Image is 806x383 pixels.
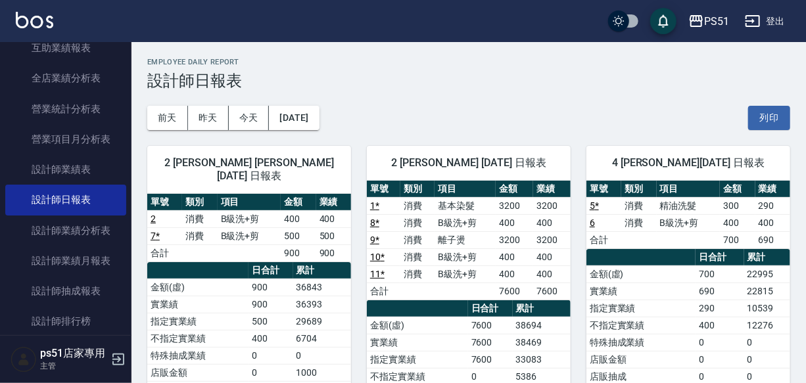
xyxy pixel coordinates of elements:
td: 500 [316,227,351,244]
button: PS51 [683,8,734,35]
h2: Employee Daily Report [147,58,790,66]
td: 消費 [400,231,434,248]
td: 7600 [468,317,513,334]
td: 實業績 [367,334,468,351]
td: 0 [744,351,790,368]
td: 290 [755,197,790,214]
td: B級洗+剪 [218,227,281,244]
td: B級洗+剪 [435,248,496,265]
td: 合計 [367,282,400,300]
td: 實業績 [147,296,249,313]
th: 項目 [218,194,281,211]
td: 900 [249,279,293,296]
td: 店販金額 [147,364,249,381]
button: 登出 [740,9,790,34]
td: 700 [696,265,744,282]
button: 列印 [748,106,790,130]
td: 店販金額 [586,351,696,368]
a: 全店業績分析表 [5,63,126,93]
td: 400 [533,214,571,231]
td: 400 [249,330,293,347]
td: 400 [533,265,571,282]
img: Logo [16,12,53,28]
td: 特殊抽成業績 [586,334,696,351]
th: 累計 [744,249,790,266]
td: B級洗+剪 [435,265,496,282]
table: a dense table [586,181,790,249]
td: 指定實業績 [586,300,696,317]
td: 消費 [400,197,434,214]
td: 36843 [293,279,351,296]
td: 400 [720,214,755,231]
td: 消費 [400,214,434,231]
td: B級洗+剪 [435,214,496,231]
th: 金額 [281,194,316,211]
a: 設計師日報表 [5,185,126,215]
td: 基本染髮 [435,197,496,214]
th: 類別 [621,181,656,198]
td: 3200 [496,231,533,248]
td: 400 [533,248,571,265]
td: 合計 [586,231,621,248]
th: 業績 [533,181,571,198]
p: 主管 [40,360,107,372]
th: 項目 [657,181,721,198]
td: 500 [281,227,316,244]
td: 不指定實業績 [586,317,696,334]
button: 昨天 [188,106,229,130]
td: B級洗+剪 [657,214,721,231]
td: 12276 [744,317,790,334]
td: 金額(虛) [147,279,249,296]
td: 38469 [513,334,571,351]
a: 互助業績報表 [5,33,126,63]
td: 400 [496,265,533,282]
a: 2 [151,214,156,224]
th: 金額 [720,181,755,198]
table: a dense table [367,181,571,300]
td: 10539 [744,300,790,317]
button: [DATE] [269,106,319,130]
th: 累計 [293,262,351,279]
td: 精油洗髮 [657,197,721,214]
td: 7600 [468,351,513,368]
td: 400 [281,210,316,227]
td: 消費 [400,265,434,282]
td: 22815 [744,282,790,300]
td: 400 [496,248,533,265]
td: 特殊抽成業績 [147,347,249,364]
td: 消費 [400,248,434,265]
td: 6704 [293,330,351,347]
td: 900 [281,244,316,261]
a: 設計師業績分析表 [5,215,126,246]
td: 900 [249,296,293,313]
td: 消費 [182,227,217,244]
td: 400 [755,214,790,231]
td: 400 [696,317,744,334]
td: 金額(虛) [367,317,468,334]
h5: ps51店家專用 [40,347,107,360]
th: 類別 [182,194,217,211]
td: 3200 [533,197,571,214]
th: 業績 [755,181,790,198]
span: 2 [PERSON_NAME] [PERSON_NAME][DATE] 日報表 [163,156,335,183]
td: 不指定實業績 [147,330,249,347]
td: 0 [744,334,790,351]
td: 0 [249,364,293,381]
td: 290 [696,300,744,317]
td: 實業績 [586,282,696,300]
td: 合計 [147,244,182,261]
td: 1000 [293,364,351,381]
th: 業績 [316,194,351,211]
span: 2 [PERSON_NAME] [DATE] 日報表 [383,156,555,169]
td: 7600 [496,282,533,300]
td: 0 [696,351,744,368]
th: 日合計 [249,262,293,279]
td: 690 [696,282,744,300]
button: 今天 [229,106,270,130]
td: 7600 [533,282,571,300]
a: 設計師業績月報表 [5,246,126,276]
td: 7600 [468,334,513,351]
a: 營業項目月分析表 [5,124,126,154]
td: B級洗+剪 [218,210,281,227]
a: 設計師排行榜 [5,306,126,336]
